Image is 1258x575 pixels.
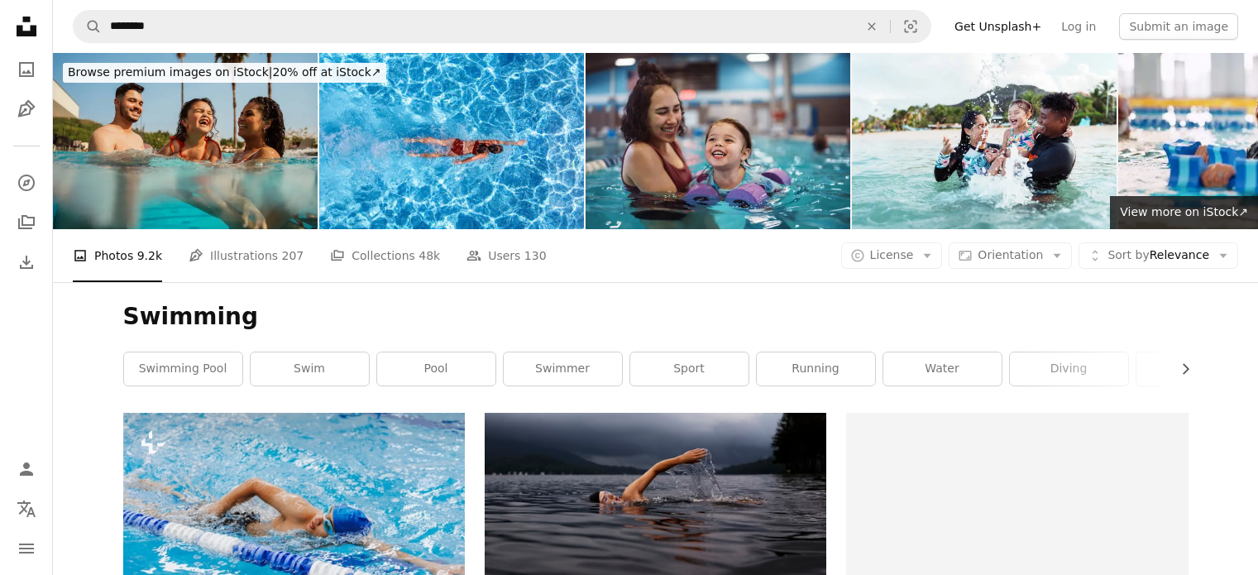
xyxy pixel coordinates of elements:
a: Browse premium images on iStock|20% off at iStock↗ [53,53,396,93]
a: hispanic young man swimmer athlete wearing cap in a swimming training at the Pool in Mexico Latin... [123,519,465,534]
a: Photos [10,53,43,86]
span: 130 [524,247,547,265]
form: Find visuals sitewide [73,10,931,43]
a: Collections [10,206,43,239]
span: Sort by [1107,248,1149,261]
button: Sort byRelevance [1079,242,1238,269]
a: Illustrations 207 [189,229,304,282]
a: swimmer [504,352,622,386]
button: Submit an image [1119,13,1238,40]
img: Young girl and adult friends splash in the ocean together [852,53,1117,229]
a: Download History [10,246,43,279]
a: Get Unsplash+ [945,13,1051,40]
a: View more on iStock↗ [1110,196,1258,229]
button: Visual search [891,11,930,42]
a: Log in [1051,13,1106,40]
h1: Swimming [123,302,1189,332]
button: Search Unsplash [74,11,102,42]
button: Language [10,492,43,525]
a: Users 130 [466,229,546,282]
a: sport [630,352,749,386]
button: Clear [854,11,890,42]
span: Relevance [1107,247,1209,264]
button: Orientation [949,242,1072,269]
span: View more on iStock ↗ [1120,205,1248,218]
a: Explore [10,166,43,199]
span: Orientation [978,248,1043,261]
a: swimming pool [124,352,242,386]
a: Illustrations [10,93,43,126]
a: swim [251,352,369,386]
span: Browse premium images on iStock | [68,65,272,79]
a: man swimming on body of water [485,491,826,506]
button: License [841,242,943,269]
a: person [1136,352,1255,386]
img: Parents playing with their daughter in the pool while on vacation at the hotel [53,53,318,229]
img: Active girl in swimming pool aerial drone view from above, young woman swims in blue water, tropi... [319,53,584,229]
a: water [883,352,1002,386]
a: diving [1010,352,1128,386]
a: running [757,352,875,386]
span: 207 [282,247,304,265]
button: Menu [10,532,43,565]
span: 20% off at iStock ↗ [68,65,381,79]
a: pool [377,352,495,386]
span: License [870,248,914,261]
button: scroll list to the right [1170,352,1189,386]
span: 48k [419,247,440,265]
a: Collections 48k [330,229,440,282]
img: Smiling girl learns how to swim with the help of her Mother [586,53,850,229]
a: Log in / Sign up [10,453,43,486]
